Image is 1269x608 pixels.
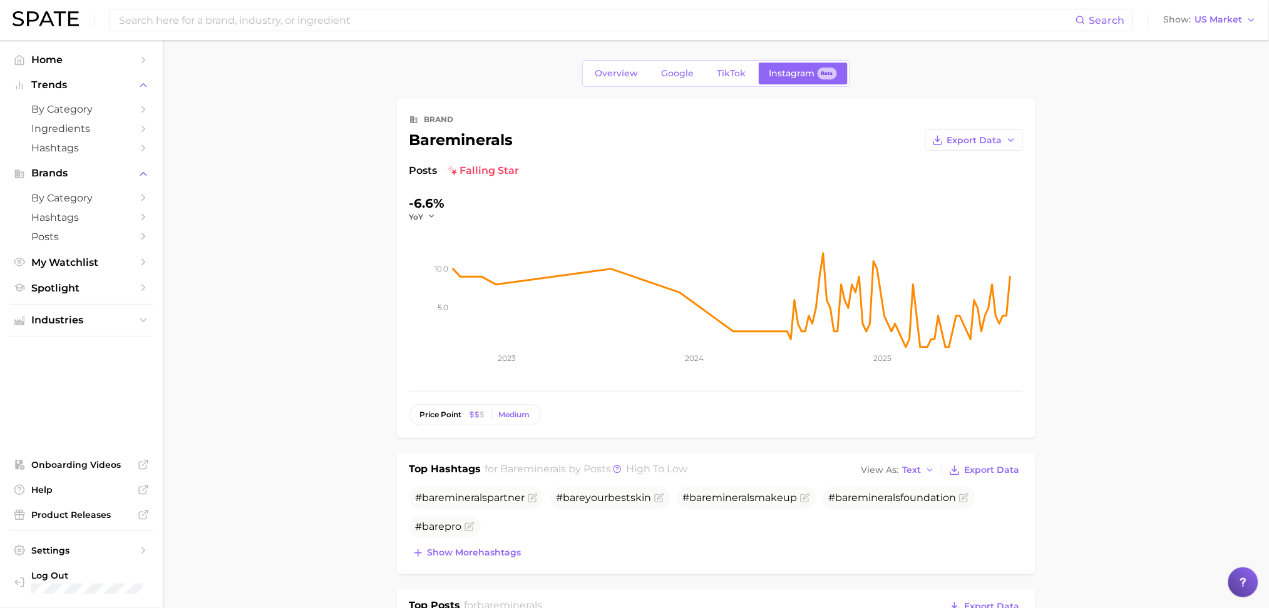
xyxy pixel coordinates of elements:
button: Export Data [925,129,1023,151]
a: My Watchlist [10,253,153,272]
span: bareminerals [690,492,755,504]
span: bareminerals [500,463,566,475]
span: Google [662,68,694,79]
span: Spotlight [31,282,131,294]
button: View AsText [858,462,938,479]
span: My Watchlist [31,256,131,268]
span: US Market [1195,16,1243,23]
tspan: 10.0 [434,264,448,273]
span: Show more hashtags [428,547,521,558]
div: bareminerals [409,133,513,148]
span: Home [31,54,131,66]
span: Posts [31,231,131,243]
button: Trends [10,76,153,94]
img: SPATE [13,11,79,26]
button: Flag as miscategorized or irrelevant [528,493,538,503]
span: YoY [409,211,424,222]
a: InstagramBeta [759,63,848,84]
button: ShowUS Market [1161,12,1260,28]
button: YoY [409,211,436,222]
a: Ingredients [10,119,153,138]
span: high to low [626,463,687,475]
input: Search here for a brand, industry, or ingredient [118,9,1076,31]
a: by Category [10,188,153,208]
a: Help [10,480,153,499]
span: Hashtags [31,211,131,223]
span: # partner [416,492,525,504]
div: Medium [499,410,530,419]
a: Home [10,50,153,69]
a: Posts [10,227,153,246]
span: Search [1089,14,1125,26]
span: by Category [31,103,131,115]
a: Settings [10,541,153,560]
span: Brands [31,168,131,179]
span: Product Releases [31,509,131,520]
span: Ingredients [31,123,131,134]
span: Log Out [31,570,175,581]
button: Flag as miscategorized or irrelevant [654,493,664,503]
a: Hashtags [10,208,153,227]
span: # foundation [829,492,957,504]
div: -6.6% [409,193,445,213]
span: Overview [595,68,639,79]
button: Industries [10,311,153,330]
span: price point [420,410,462,419]
span: Help [31,484,131,495]
button: Brands [10,164,153,183]
span: View As [861,467,899,474]
span: #bareyourbestskin [557,492,652,504]
span: Industries [31,315,131,326]
a: by Category [10,99,153,119]
span: Settings [31,545,131,556]
a: Onboarding Videos [10,455,153,474]
a: Product Releases [10,505,153,524]
span: Instagram [769,68,815,79]
span: Export Data [965,465,1020,475]
a: TikTok [707,63,757,84]
span: Onboarding Videos [31,459,131,470]
span: TikTok [717,68,746,79]
span: by Category [31,192,131,204]
tspan: 5.0 [438,303,448,312]
div: brand [424,112,454,127]
tspan: 2025 [873,353,891,363]
tspan: 2023 [498,353,516,363]
a: Log out. Currently logged in with e-mail cgreenbaum@lauramercier.com. [10,566,153,598]
span: Beta [821,68,833,79]
button: Flag as miscategorized or irrelevant [959,493,969,503]
span: # makeup [683,492,798,504]
span: Text [903,467,922,474]
button: Show morehashtags [409,544,525,562]
span: #barepro [416,520,462,532]
span: falling star [448,163,520,178]
span: Export Data [947,135,1002,146]
button: Flag as miscategorized or irrelevant [465,522,475,532]
h1: Top Hashtags [409,462,481,479]
tspan: 2024 [685,353,704,363]
img: falling star [448,166,458,176]
h2: for by Posts [485,462,687,479]
a: Hashtags [10,138,153,158]
button: Export Data [946,462,1022,479]
button: Flag as miscategorized or irrelevant [800,493,810,503]
button: price pointMedium [409,404,541,425]
span: bareminerals [836,492,901,504]
span: Trends [31,79,131,91]
a: Google [651,63,705,84]
span: Hashtags [31,142,131,154]
span: Show [1164,16,1191,23]
span: bareminerals [423,492,488,504]
a: Overview [585,63,649,84]
a: Spotlight [10,278,153,298]
span: Posts [409,163,438,178]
